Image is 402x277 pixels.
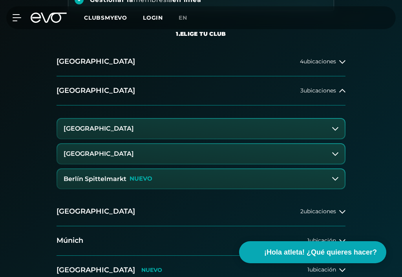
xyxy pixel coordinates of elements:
h2: [GEOGRAPHIC_DATA] [57,207,135,216]
span: ¡Hola atleta! ¿Qué quieres hacer? [264,247,377,258]
button: [GEOGRAPHIC_DATA]2ubicaciones [57,197,345,226]
span: EN [179,14,187,21]
a: EN [179,13,197,22]
h3: [GEOGRAPHIC_DATA] [64,150,134,157]
span: 1 ubicación [307,267,336,273]
button: Berlín SpittelmarktNUEVO [57,169,345,189]
button: [GEOGRAPHIC_DATA] [57,119,345,138]
a: CLUBSMYEVO [84,14,143,21]
span: 3 ubicaciones [300,88,336,94]
button: ¡Hola atleta! ¿Qué quieres hacer? [239,241,386,263]
h2: Múnich [57,236,83,246]
h2: [GEOGRAPHIC_DATA] [57,57,135,66]
h3: Berlín Spittelmarkt [64,175,126,183]
h2: [GEOGRAPHIC_DATA] [57,86,135,96]
span: 1 ubicación [307,238,336,244]
span: 4 ubicaciones [300,59,336,65]
h3: [GEOGRAPHIC_DATA] [64,125,134,132]
a: LOGIN [143,14,163,21]
h2: [GEOGRAPHIC_DATA] [57,265,135,275]
span: 2 ubicaciones [300,209,336,214]
button: Múnich1ubicación [57,226,345,255]
span: CLUBSMYEVO [84,14,127,21]
p: NUEVO [130,175,152,182]
p: NUEVO [141,267,162,273]
button: [GEOGRAPHIC_DATA] [57,144,345,164]
button: [GEOGRAPHIC_DATA]4ubicaciones [57,47,345,76]
button: [GEOGRAPHIC_DATA]3ubicaciones [57,76,345,105]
